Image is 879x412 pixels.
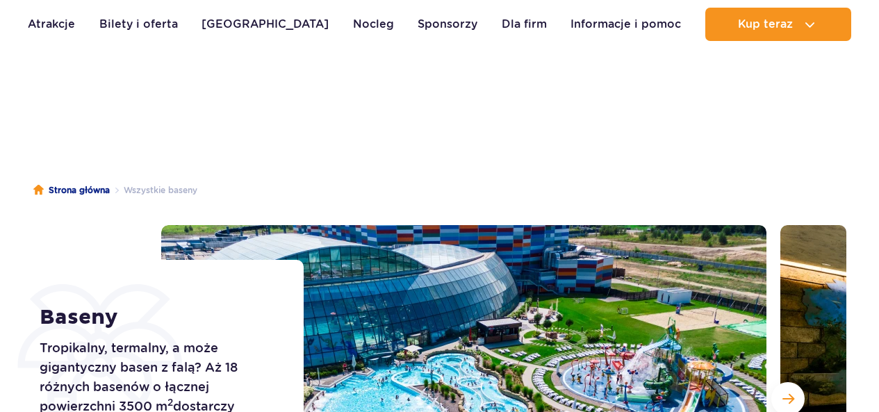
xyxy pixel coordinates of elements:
h1: Baseny [40,305,272,330]
a: Sponsorzy [418,8,477,41]
a: Atrakcje [28,8,75,41]
sup: 2 [167,397,173,408]
a: Dla firm [502,8,547,41]
button: Kup teraz [705,8,851,41]
a: Bilety i oferta [99,8,178,41]
a: Strona główna [33,183,110,197]
a: Informacje i pomoc [570,8,681,41]
a: [GEOGRAPHIC_DATA] [202,8,329,41]
li: Wszystkie baseny [110,183,197,197]
a: Nocleg [353,8,394,41]
span: Kup teraz [738,18,793,31]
